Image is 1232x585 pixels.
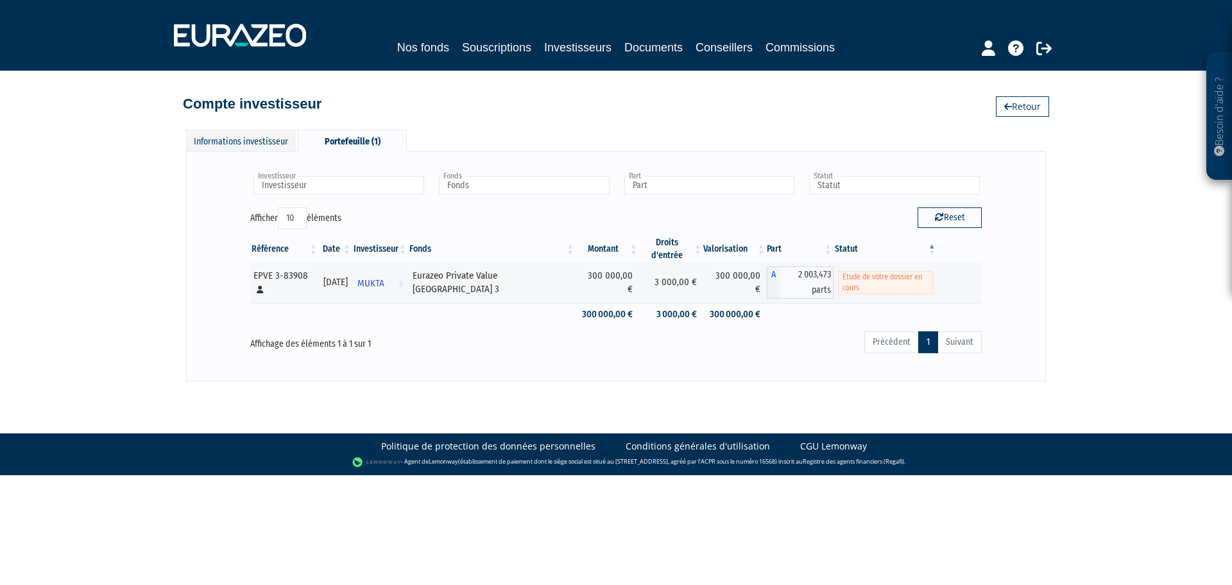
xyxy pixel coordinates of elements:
th: Statut : activer pour trier la colonne par ordre d&eacute;croissant [834,236,937,262]
td: 3 000,00 € [639,303,703,326]
a: CGU Lemonway [800,440,867,453]
a: Souscriptions [462,39,531,57]
span: Etude de votre dossier en cours [838,271,933,294]
th: Droits d'entrée: activer pour trier la colonne par ordre croissant [639,236,703,262]
span: A [767,266,780,299]
a: Documents [624,39,683,57]
button: Reset [918,207,982,228]
i: Voir l'investisseur [398,272,403,295]
th: Référence : activer pour trier la colonne par ordre croissant [250,236,319,262]
select: Afficheréléments [278,207,307,229]
a: Nos fonds [397,39,449,57]
th: Date: activer pour trier la colonne par ordre croissant [319,236,352,262]
th: Part: activer pour trier la colonne par ordre croissant [767,236,834,262]
a: Politique de protection des données personnelles [381,440,595,453]
span: 2 003,473 parts [780,266,834,299]
div: [DATE] [323,275,348,289]
td: 300 000,00 € [576,303,639,326]
a: Retour [996,96,1049,117]
td: 300 000,00 € [703,303,767,326]
p: Besoin d'aide ? [1212,58,1227,174]
div: Portefeuille (1) [298,130,407,152]
td: 300 000,00 € [703,262,767,303]
label: Afficher éléments [250,207,341,229]
div: EPVE 3-83908 [253,269,314,297]
th: Valorisation: activer pour trier la colonne par ordre croissant [703,236,767,262]
a: Investisseurs [544,39,612,58]
a: MUKTA [352,270,408,295]
a: Conseillers [696,39,753,57]
img: logo-lemonway.png [352,456,402,469]
a: Conditions générales d'utilisation [626,440,770,453]
td: 3 000,00 € [639,262,703,303]
div: - Agent de (établissement de paiement dont le siège social est situé au [STREET_ADDRESS], agréé p... [13,456,1219,469]
i: [Français] Personne physique [257,286,264,293]
th: Fonds: activer pour trier la colonne par ordre croissant [408,236,576,262]
a: Registre des agents financiers (Regafi) [803,457,904,466]
div: A - Eurazeo Private Value Europe 3 [767,266,834,299]
a: Lemonway [429,457,458,466]
img: 1732889491-logotype_eurazeo_blanc_rvb.png [174,24,306,47]
div: Eurazeo Private Value [GEOGRAPHIC_DATA] 3 [413,269,571,297]
th: Investisseur: activer pour trier la colonne par ordre croissant [352,236,408,262]
th: Montant: activer pour trier la colonne par ordre croissant [576,236,639,262]
a: 1 [918,331,938,353]
td: 300 000,00 € [576,262,639,303]
span: MUKTA [357,272,384,295]
div: Affichage des éléments 1 à 1 sur 1 [250,330,544,351]
a: Commissions [766,39,835,57]
h4: Compte investisseur [183,96,321,112]
div: Informations investisseur [186,130,295,151]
